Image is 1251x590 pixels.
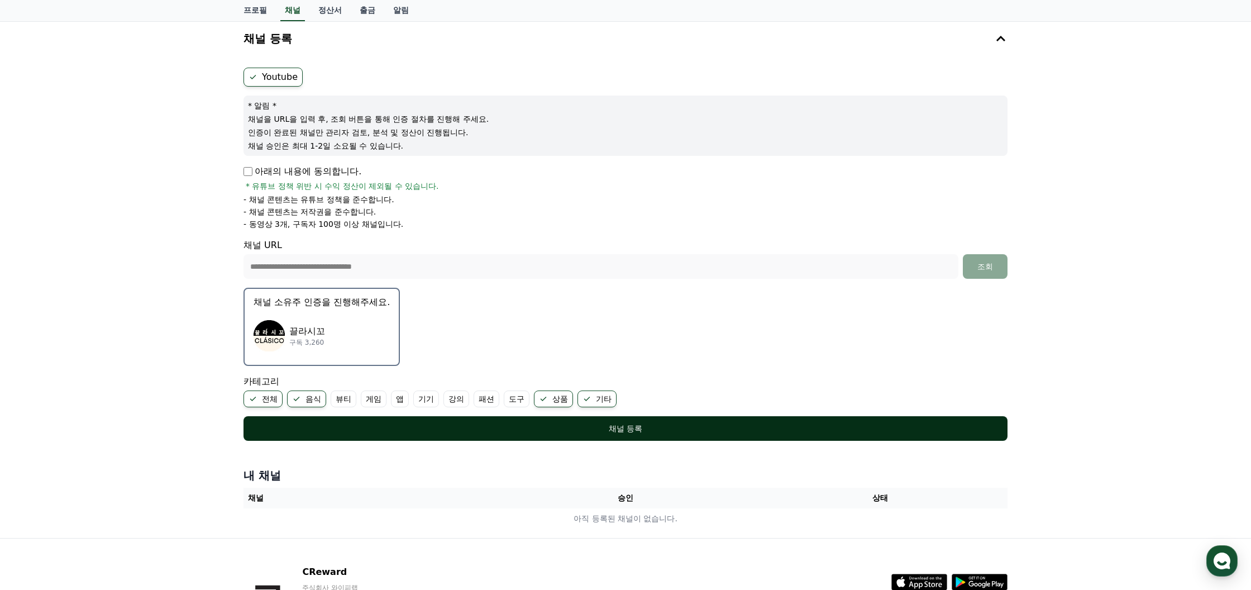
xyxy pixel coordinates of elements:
[331,391,356,407] label: 뷰티
[102,372,116,380] span: 대화
[243,391,283,407] label: 전체
[248,113,1003,125] p: 채널을 URL을 입력 후, 조회 버튼을 통해 인증 절차를 진행해 주세요.
[243,468,1008,483] h4: 내 채널
[248,127,1003,138] p: 인증이 완료된 채널만 관리자 검토, 분석 및 정산이 진행됩니다.
[243,288,400,366] button: 채널 소유주 인증을 진행해주세요. 끌라시꼬 끌라시꼬 구독 3,260
[753,488,1008,508] th: 상태
[474,391,499,407] label: 패션
[239,23,1012,54] button: 채널 등록
[413,391,439,407] label: 기기
[3,354,74,382] a: 홈
[243,508,1008,529] td: 아직 등록된 채널이 없습니다.
[243,68,303,87] label: Youtube
[254,296,390,309] p: 채널 소유주 인증을 진행해주세요.
[963,254,1008,279] button: 조회
[967,261,1003,272] div: 조회
[534,391,573,407] label: 상품
[577,391,617,407] label: 기타
[289,325,325,338] p: 끌라시꼬
[74,354,144,382] a: 대화
[243,488,498,508] th: 채널
[266,423,985,434] div: 채널 등록
[243,239,1008,279] div: 채널 URL
[243,165,361,178] p: 아래의 내용에 동의합니다.
[243,206,376,217] p: - 채널 콘텐츠는 저작권을 준수합니다.
[391,391,409,407] label: 앱
[144,354,214,382] a: 설정
[361,391,386,407] label: 게임
[248,140,1003,151] p: 채널 승인은 최대 1-2일 소요될 수 있습니다.
[243,194,394,205] p: - 채널 콘텐츠는 유튜브 정책을 준수합니다.
[243,375,1008,407] div: 카테고리
[243,218,403,230] p: - 동영상 3개, 구독자 100명 이상 채널입니다.
[289,338,325,347] p: 구독 3,260
[287,391,326,407] label: 음식
[443,391,469,407] label: 강의
[243,32,292,45] h4: 채널 등록
[302,565,438,579] p: CReward
[243,416,1008,441] button: 채널 등록
[35,371,42,380] span: 홈
[254,320,285,351] img: 끌라시꼬
[246,180,439,192] span: * 유튜브 정책 위반 시 수익 정산이 제외될 수 있습니다.
[498,488,753,508] th: 승인
[504,391,529,407] label: 도구
[173,371,186,380] span: 설정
